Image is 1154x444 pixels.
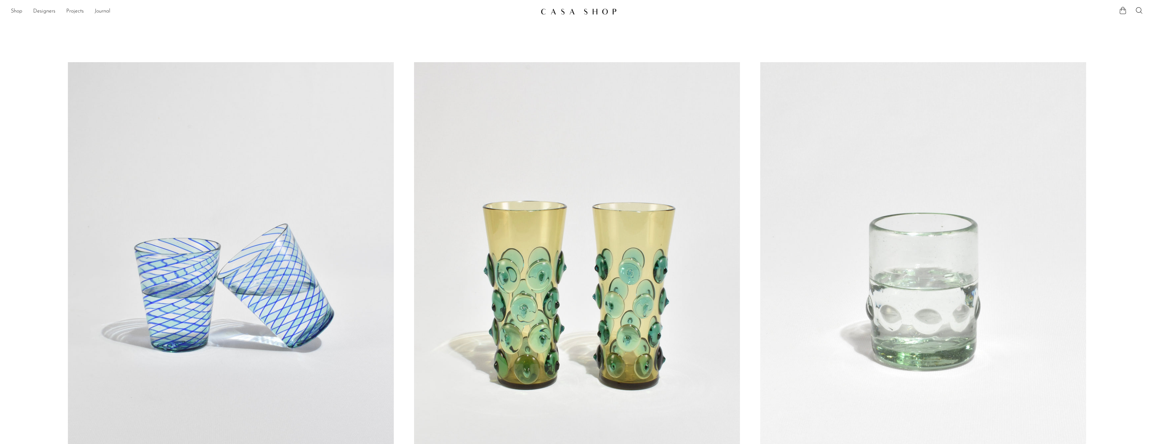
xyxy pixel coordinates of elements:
[11,7,22,16] a: Shop
[11,6,535,17] ul: NEW HEADER MENU
[11,6,535,17] nav: Desktop navigation
[33,7,55,16] a: Designers
[66,7,84,16] a: Projects
[95,7,110,16] a: Journal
